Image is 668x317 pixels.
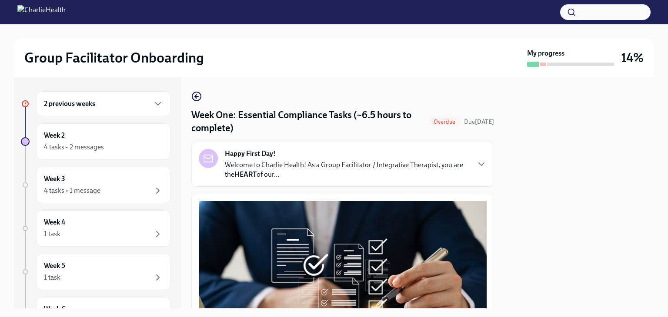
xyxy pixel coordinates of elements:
div: 4 tasks • 2 messages [44,142,104,152]
h6: Week 3 [44,174,65,184]
div: 2 previous weeks [37,91,170,116]
strong: Happy First Day! [225,149,276,158]
div: 1 task [44,229,60,239]
a: Week 41 task [21,210,170,247]
a: Week 51 task [21,254,170,290]
p: Welcome to Charlie Health! As a Group Facilitator / Integrative Therapist, you are the of our... [225,160,469,179]
h6: 2 previous weeks [44,99,95,109]
strong: [DATE] [475,118,494,125]
h6: Week 6 [44,304,65,314]
h6: Week 2 [44,131,65,140]
img: CharlieHealth [17,5,66,19]
span: Due [464,118,494,125]
h6: Week 4 [44,218,65,227]
span: Overdue [428,119,461,125]
strong: My progress [527,49,564,58]
a: Week 34 tasks • 1 message [21,167,170,203]
div: 1 task [44,273,60,282]
h6: Week 5 [44,261,65,271]
strong: HEART [234,170,257,178]
div: 4 tasks • 1 message [44,186,100,195]
a: Week 24 tasks • 2 messages [21,123,170,160]
h2: Group Facilitator Onboarding [24,49,204,66]
h4: Week One: Essential Compliance Tasks (~6.5 hours to complete) [191,109,425,135]
h3: 14% [621,50,644,66]
span: September 9th, 2025 09:00 [464,118,494,126]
